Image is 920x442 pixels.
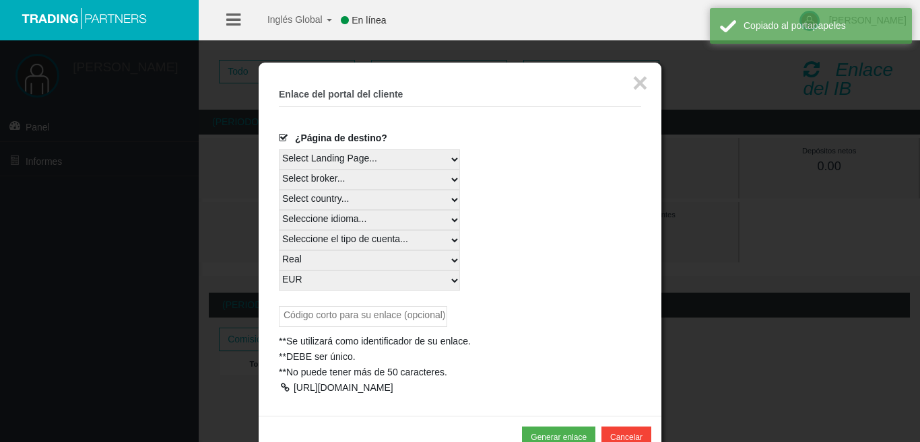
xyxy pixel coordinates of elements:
font: Copiado al portapapeles [744,20,846,31]
input: Código corto para su enlace (opcional) [279,306,447,327]
font: [URL][DOMAIN_NAME] [294,382,393,393]
font: Generar enlace [531,433,587,442]
font: × [632,68,648,98]
font: Inglés Global [267,14,323,25]
font: En línea [352,15,386,26]
font: ¿Página de destino? [295,133,387,143]
font: **DEBE ser único. [279,351,356,362]
font: Enlace del portal del cliente [279,89,403,100]
img: logo.svg [17,7,152,29]
div: Copiar enlace directo [279,383,291,392]
font: Cancelar [610,433,643,442]
font: **Se utilizará como identificador de su enlace. [279,336,471,346]
font: **No puede tener más de 50 caracteres. [279,367,447,377]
